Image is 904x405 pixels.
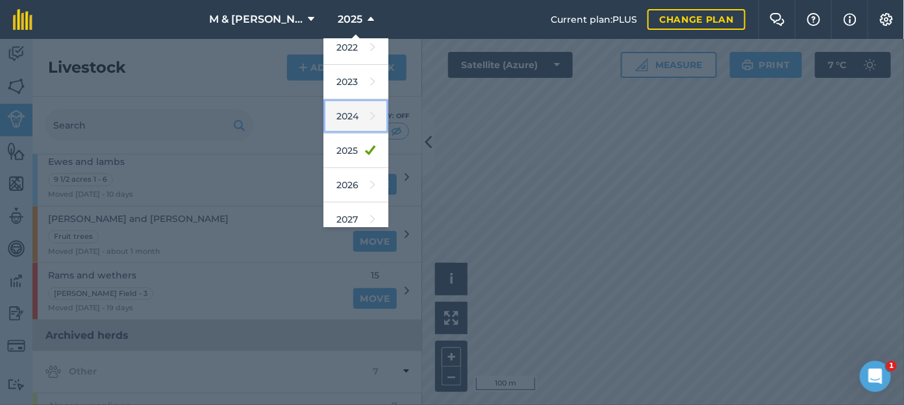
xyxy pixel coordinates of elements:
a: 2027 [323,202,388,237]
a: 2023 [323,65,388,99]
img: A question mark icon [806,13,822,26]
a: 2022 [323,31,388,65]
img: fieldmargin Logo [13,9,32,30]
iframe: Intercom live chat [860,361,891,392]
span: Current plan : PLUS [551,12,637,27]
a: 2026 [323,168,388,202]
img: svg+xml;base64,PHN2ZyB4bWxucz0iaHR0cDovL3d3dy53My5vcmcvMjAwMC9zdmciIHdpZHRoPSIxNyIgaGVpZ2h0PSIxNy... [844,12,857,27]
a: Change plan [647,9,746,30]
span: 1 [886,361,897,371]
a: 2024 [323,99,388,134]
span: M & [PERSON_NAME] [209,12,303,27]
span: 2025 [338,12,362,27]
img: Two speech bubbles overlapping with the left bubble in the forefront [770,13,785,26]
a: 2025 [323,134,388,168]
img: A cog icon [879,13,894,26]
